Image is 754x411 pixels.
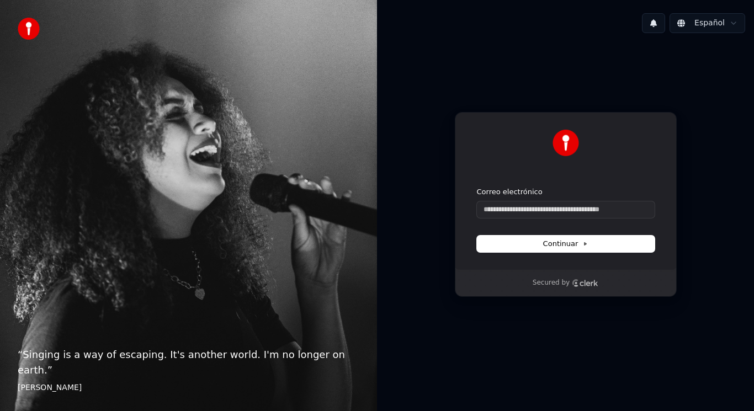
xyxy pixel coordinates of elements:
p: “ Singing is a way of escaping. It's another world. I'm no longer on earth. ” [18,347,359,378]
button: Continuar [477,236,655,252]
img: Youka [553,130,579,156]
label: Correo electrónico [477,187,543,197]
footer: [PERSON_NAME] [18,382,359,393]
span: Continuar [543,239,588,249]
img: youka [18,18,40,40]
a: Clerk logo [572,279,598,287]
p: Secured by [533,279,570,287]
